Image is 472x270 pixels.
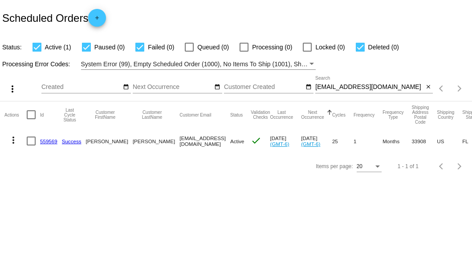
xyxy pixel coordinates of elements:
button: Change sorting for Frequency [354,112,374,117]
button: Change sorting for ShippingPostcode [411,105,429,125]
button: Previous page [433,80,451,97]
button: Change sorting for LastProcessingCycleId [62,108,78,122]
button: Change sorting for NextOccurrenceUtc [301,110,324,120]
a: Success [62,138,81,144]
input: Created [41,84,122,91]
span: Paused (0) [94,42,125,52]
span: Active [230,138,244,144]
button: Change sorting for CustomerFirstName [86,110,125,120]
span: Status: [2,44,22,51]
span: Processing Error Codes: [2,60,70,68]
mat-header-cell: Validation Checks [251,101,270,128]
mat-cell: 25 [332,128,354,154]
mat-cell: US [437,128,462,154]
span: 20 [357,163,362,169]
span: Deleted (0) [368,42,399,52]
mat-icon: more_vert [7,84,18,94]
div: 1 - 1 of 1 [398,163,419,169]
mat-icon: more_vert [8,135,19,145]
button: Previous page [433,157,451,175]
div: Items per page: [316,163,353,169]
mat-icon: close [425,84,431,91]
button: Clear [423,83,433,92]
span: Active (1) [45,42,71,52]
mat-cell: [PERSON_NAME] [86,128,133,154]
mat-cell: Months [382,128,411,154]
button: Change sorting for ShippingCountry [437,110,454,120]
input: Search [315,84,423,91]
button: Change sorting for Status [230,112,243,117]
mat-icon: check [251,135,261,146]
mat-cell: [PERSON_NAME] [133,128,179,154]
button: Change sorting for LastOccurrenceUtc [270,110,293,120]
button: Change sorting for FrequencyType [382,110,403,120]
input: Next Occurrence [133,84,213,91]
a: (GMT-6) [301,141,320,147]
span: Failed (0) [148,42,174,52]
mat-icon: date_range [123,84,129,91]
mat-select: Filter by Processing Error Codes [81,59,316,70]
mat-cell: [DATE] [270,128,301,154]
mat-cell: [DATE] [301,128,332,154]
input: Customer Created [224,84,304,91]
button: Change sorting for Cycles [332,112,346,117]
a: 559569 [40,138,57,144]
mat-icon: add [92,15,102,25]
span: Queued (0) [197,42,229,52]
button: Change sorting for CustomerLastName [133,110,171,120]
button: Next page [451,157,468,175]
mat-cell: [EMAIL_ADDRESS][DOMAIN_NAME] [179,128,230,154]
button: Change sorting for CustomerEmail [179,112,211,117]
span: Locked (0) [315,42,345,52]
span: Processing (0) [252,42,292,52]
button: Next page [451,80,468,97]
mat-icon: date_range [214,84,220,91]
mat-cell: 33908 [411,128,437,154]
h2: Scheduled Orders [2,9,106,27]
mat-cell: 1 [354,128,382,154]
mat-icon: date_range [305,84,312,91]
a: (GMT-6) [270,141,289,147]
button: Change sorting for Id [40,112,44,117]
mat-select: Items per page: [357,164,382,170]
mat-header-cell: Actions [4,101,27,128]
